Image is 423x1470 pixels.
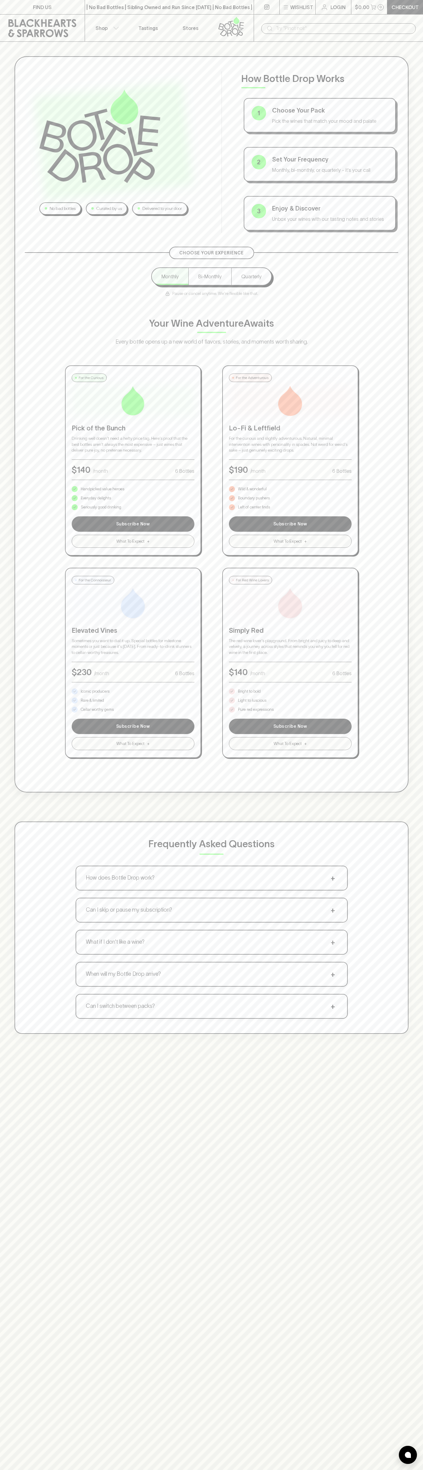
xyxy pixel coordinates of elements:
[275,588,305,618] img: Simply Red
[252,204,266,218] div: 3
[272,204,388,213] p: Enjoy & Discover
[175,670,194,677] p: 6 Bottles
[290,4,313,11] p: Wishlist
[231,268,271,285] button: Quarterly
[274,740,302,747] span: What To Expect
[76,930,347,954] button: What if I don't like a wine?+
[149,316,274,331] p: Your Wine Adventure
[81,697,104,704] p: Rare & limited
[241,71,399,86] p: How Bottle Drop Works
[272,155,388,164] p: Set Your Frequency
[229,626,352,635] p: Simply Red
[252,106,266,120] div: 1
[86,1002,155,1010] p: Can I switch between packs?
[355,4,369,11] p: $0.00
[229,463,248,476] p: $ 190
[274,538,302,544] span: What To Expect
[379,5,382,9] p: 0
[33,4,52,11] p: FIND US
[147,740,150,747] span: +
[272,117,388,125] p: Pick the wines that match your mood and palate
[81,486,124,492] p: Handpicked value heroes
[238,707,274,713] p: Pure red expressions
[229,535,352,548] button: What To Expect+
[330,4,346,11] p: Login
[81,495,111,501] p: Everyday delights
[229,516,352,532] button: Subscribe Now
[142,205,182,212] p: Delivered to your door
[183,24,198,32] p: Stores
[250,467,265,475] p: /month
[118,386,148,416] img: Pick of the Bunch
[165,290,258,297] p: Pause or cancel anytime. We're flexible like that.
[332,670,352,677] p: 6 Bottles
[76,866,347,890] button: How does Bottle Drop work?+
[116,740,145,747] span: What To Expect
[79,375,103,381] p: For the Curious
[275,386,305,416] img: Lo-Fi & Leftfield
[250,670,265,677] p: /month
[72,638,194,656] p: Sometimes you want to dial it up. Special bottles for milestone moments or just because it's [DAT...
[328,970,337,979] span: +
[147,538,150,544] span: +
[118,588,148,618] img: Elevated Vines
[72,516,194,532] button: Subscribe Now
[94,670,109,677] p: /month
[86,874,155,882] p: How does Bottle Drop work?
[39,90,160,183] img: Bottle Drop
[85,15,127,41] button: Shop
[81,707,114,713] p: Cellar worthy gems
[272,215,388,223] p: Unbox your wines with our tasting notes and stories
[169,15,212,41] a: Stores
[304,740,307,747] span: +
[405,1452,411,1458] img: bubble-icon
[96,205,122,212] p: Curated by us
[72,463,90,476] p: $ 140
[81,504,121,510] p: Seriously good drinking
[328,938,337,947] span: +
[229,423,352,433] p: Lo-Fi & Leftfield
[76,995,347,1018] button: Can I switch between packs?+
[76,962,347,986] button: When will my Bottle Drop arrive?+
[229,737,352,750] button: What To Expect+
[72,436,194,453] p: Drinking well doesn't need a hefty price tag. Here's proof that the best bottles aren't always th...
[96,24,108,32] p: Shop
[127,15,169,41] a: Tastings
[276,24,411,33] input: Try "Pinot noir"
[91,338,333,346] p: Every bottle opens up a new world of flavors, stories, and moments worth sharing.
[392,4,419,11] p: Checkout
[116,538,145,544] span: What To Expect
[304,538,307,544] span: +
[72,626,194,635] p: Elevated Vines
[332,467,352,475] p: 6 Bottles
[86,938,145,946] p: What if I don't like a wine?
[236,375,268,381] p: For the Adventurous
[79,577,111,583] p: For the Connoisseur
[72,423,194,433] p: Pick of the Bunch
[238,688,261,694] p: Bright to bold
[50,205,76,212] p: No bad bottles
[179,250,244,256] p: Choose Your Experience
[93,467,108,475] p: /month
[152,268,188,285] button: Monthly
[138,24,158,32] p: Tastings
[236,577,269,583] p: For Red Wine Lovers
[81,688,109,694] p: Iconic producers
[188,268,231,285] button: Bi-Monthly
[148,837,275,851] p: Frequently Asked Questions
[72,666,92,678] p: $ 230
[76,898,347,922] button: Can I skip or pause my subscription?+
[86,970,161,978] p: When will my Bottle Drop arrive?
[238,486,267,492] p: Wild & wonderful
[72,719,194,734] button: Subscribe Now
[229,436,352,453] p: For the curious and slightly adventurous. Natural, minimal intervention wines with personality in...
[238,504,270,510] p: Left of center finds
[229,638,352,656] p: The red wine lover's playground. From bright and juicy to deep and velvety, a journey across styl...
[328,1002,337,1011] span: +
[229,719,352,734] button: Subscribe Now
[238,495,270,501] p: Boundary pushers
[272,106,388,115] p: Choose Your Pack
[175,467,194,475] p: 6 Bottles
[238,697,266,704] p: Light to luscious
[328,874,337,883] span: +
